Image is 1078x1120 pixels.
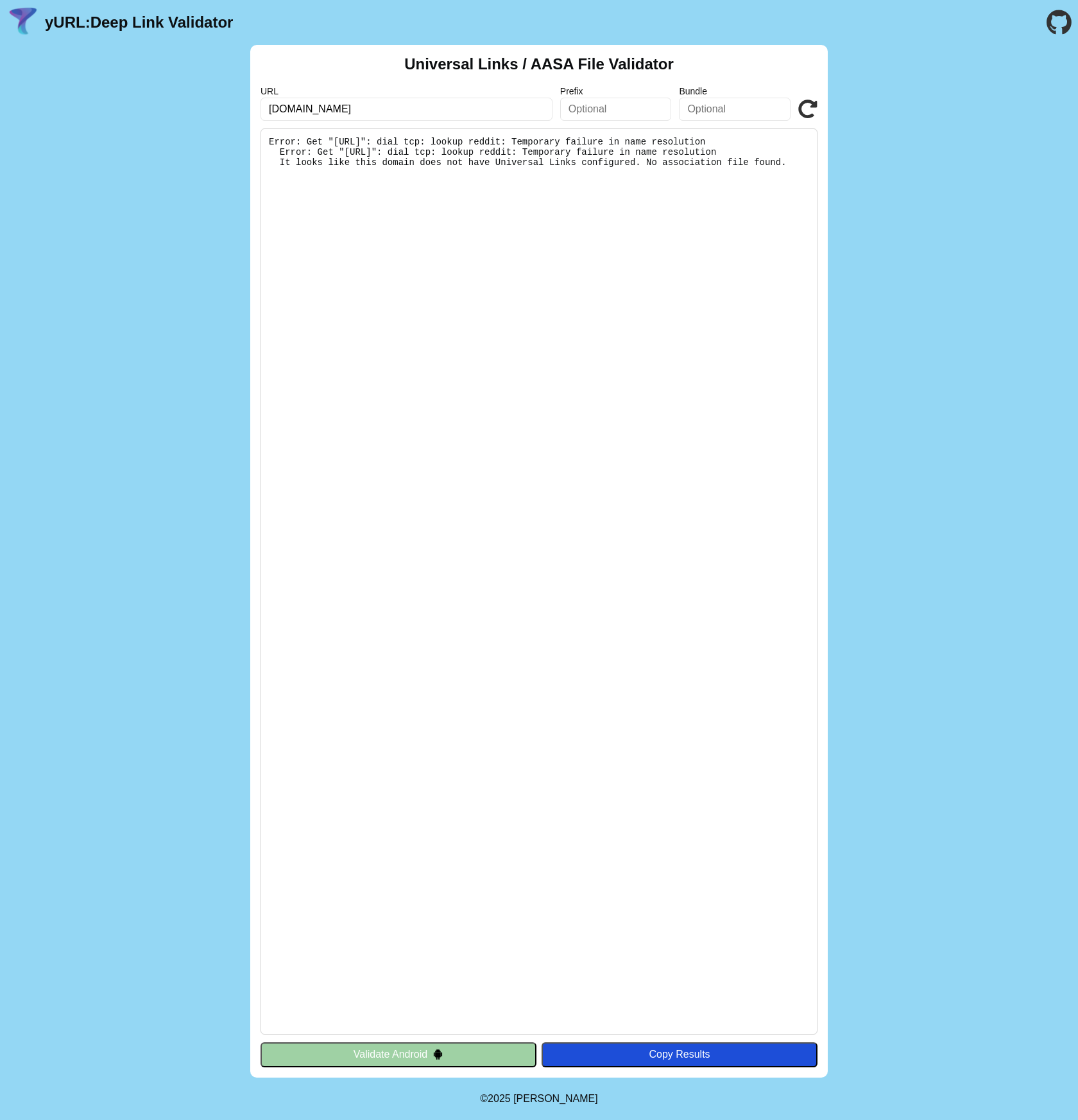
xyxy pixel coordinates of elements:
[480,1078,597,1120] footer: ©
[261,1042,536,1067] button: Validate Android
[542,1042,817,1067] button: Copy Results
[6,6,40,39] img: yURL Logo
[560,98,672,121] input: Optional
[679,98,791,121] input: Optional
[432,1049,443,1060] img: droidIcon.svg
[560,86,672,96] label: Prefix
[261,98,552,121] input: Required
[513,1093,598,1104] a: Michael Ibragimchayev's Personal Site
[488,1093,511,1104] span: 2025
[261,86,552,96] label: URL
[45,13,233,31] a: yURL:Deep Link Validator
[404,55,674,73] h2: Universal Links / AASA File Validator
[261,128,817,1035] pre: Error: Get "[URL]": dial tcp: lookup reddit: Temporary failure in name resolution Error: Get "[UR...
[679,86,791,96] label: Bundle
[548,1049,811,1060] div: Copy Results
